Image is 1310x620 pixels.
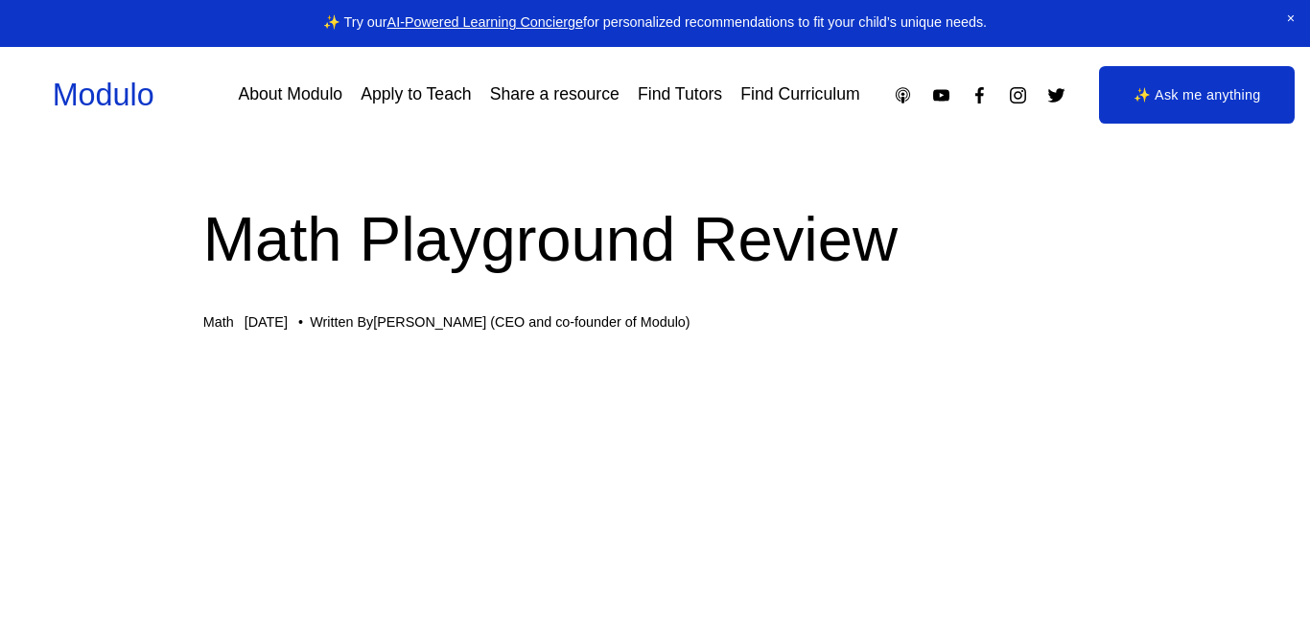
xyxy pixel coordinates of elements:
a: ✨ Ask me anything [1099,66,1295,124]
a: Math [203,314,234,330]
a: YouTube [931,85,951,105]
a: Apply to Teach [361,79,471,112]
a: AI-Powered Learning Concierge [387,14,583,30]
a: About Modulo [238,79,342,112]
a: Find Curriculum [740,79,859,112]
a: Facebook [970,85,990,105]
a: Share a resource [490,79,620,112]
a: Apple Podcasts [893,85,913,105]
a: Modulo [53,78,154,112]
div: Written By [310,314,690,331]
span: [DATE] [245,314,288,330]
h1: Math Playground Review [203,195,1108,283]
a: Find Tutors [638,79,722,112]
a: [PERSON_NAME] (CEO and co-founder of Modulo) [373,314,690,330]
a: Twitter [1046,85,1066,105]
a: Instagram [1008,85,1028,105]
